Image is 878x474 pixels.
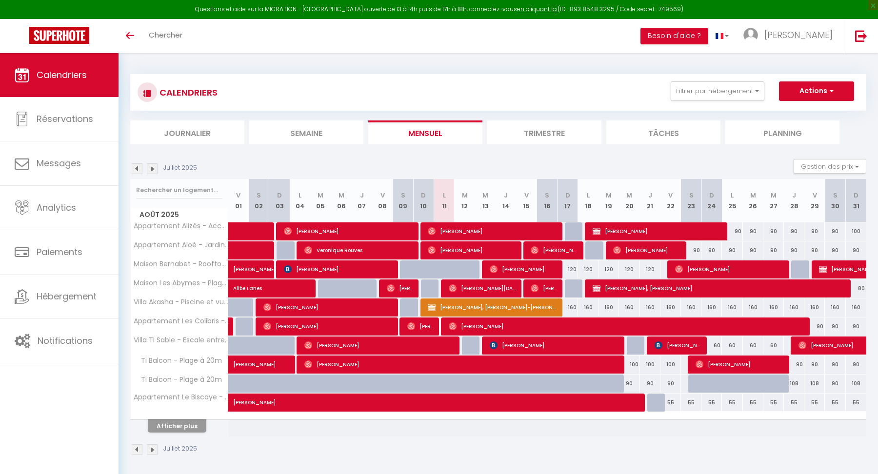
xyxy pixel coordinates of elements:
[640,28,708,44] button: Besoin d'aide ?
[421,191,426,200] abbr: D
[37,290,97,302] span: Hébergement
[784,241,804,259] div: 90
[792,191,796,200] abbr: J
[132,222,230,230] span: Appartement Alizés - Accès plage direct
[701,336,722,355] div: 60
[558,260,578,278] div: 120
[736,19,845,53] a: ... [PERSON_NAME]
[660,298,681,316] div: 160
[558,179,578,222] th: 17
[37,157,81,169] span: Messages
[462,191,468,200] abbr: M
[136,181,222,199] input: Rechercher un logement...
[407,317,435,336] span: [PERSON_NAME]
[578,298,599,316] div: 160
[233,388,682,407] span: [PERSON_NAME]
[443,191,446,200] abbr: L
[249,179,269,222] th: 02
[37,113,93,125] span: Réservations
[141,19,190,53] a: Chercher
[360,191,364,200] abbr: J
[794,159,866,174] button: Gestion des prix
[149,30,182,40] span: Chercher
[668,191,673,200] abbr: V
[771,191,777,200] abbr: M
[701,179,722,222] th: 24
[825,375,845,393] div: 90
[299,191,301,200] abbr: L
[606,120,720,144] li: Tâches
[804,355,825,374] div: 90
[648,191,652,200] abbr: J
[531,279,558,297] span: [PERSON_NAME]
[490,336,619,355] span: [PERSON_NAME]
[132,241,230,249] span: Appartement Aloé - Jardin et accès plage direct
[233,255,278,274] span: [PERSON_NAME]
[516,179,537,222] th: 15
[681,241,701,259] div: 90
[599,260,619,278] div: 120
[428,222,558,240] span: [PERSON_NAME]
[257,191,261,200] abbr: S
[784,298,804,316] div: 160
[619,179,639,222] th: 20
[846,317,866,336] div: 90
[784,375,804,393] div: 108
[380,191,385,200] abbr: V
[263,298,393,316] span: [PERSON_NAME]
[587,191,590,200] abbr: L
[619,375,639,393] div: 90
[675,260,784,278] span: [PERSON_NAME]
[722,336,742,355] div: 60
[157,81,218,103] h3: CALENDRIERS
[132,355,224,366] span: Ti Balcon - Plage à 20m
[619,260,639,278] div: 120
[37,201,76,214] span: Analytics
[132,375,224,385] span: Ti Balcon - Plage à 20m
[846,375,866,393] div: 108
[763,179,784,222] th: 27
[331,179,352,222] th: 06
[640,260,660,278] div: 120
[593,279,845,297] span: [PERSON_NAME], [PERSON_NAME]
[578,179,599,222] th: 18
[701,241,722,259] div: 90
[833,191,838,200] abbr: S
[428,241,517,259] span: [PERSON_NAME]
[531,241,579,259] span: [PERSON_NAME]
[763,241,784,259] div: 90
[689,191,694,200] abbr: S
[449,279,517,297] span: [PERSON_NAME][DATE]
[284,260,393,278] span: [PERSON_NAME]
[763,394,784,412] div: 55
[640,375,660,393] div: 90
[655,336,702,355] span: [PERSON_NAME]
[148,419,206,433] button: Afficher plus
[352,179,372,222] th: 07
[722,394,742,412] div: 55
[401,191,405,200] abbr: S
[263,317,393,336] span: [PERSON_NAME]
[130,120,244,144] li: Journalier
[660,179,681,222] th: 22
[725,120,839,144] li: Planning
[701,298,722,316] div: 160
[660,375,681,393] div: 90
[455,179,475,222] th: 12
[825,298,845,316] div: 160
[304,241,414,259] span: Veronique Rouves
[599,298,619,316] div: 160
[804,375,825,393] div: 108
[38,335,93,347] span: Notifications
[846,241,866,259] div: 90
[709,191,714,200] abbr: D
[132,279,230,287] span: Maison Les Abymes - Plage à 50m
[804,317,825,336] div: 90
[743,336,763,355] div: 60
[487,120,601,144] li: Trimestre
[784,179,804,222] th: 28
[236,191,240,200] abbr: V
[846,394,866,412] div: 55
[681,179,701,222] th: 23
[372,179,393,222] th: 08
